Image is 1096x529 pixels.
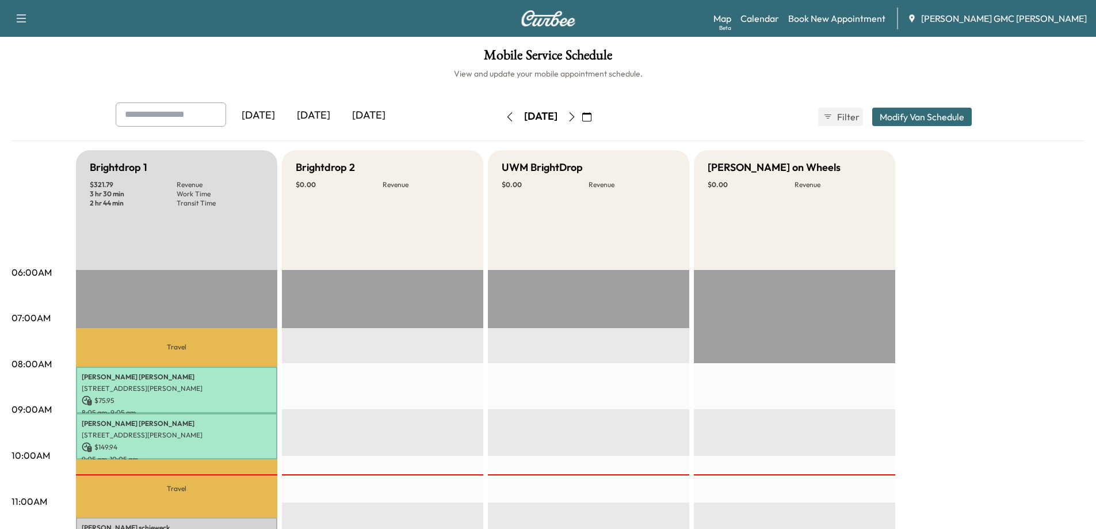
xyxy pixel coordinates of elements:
p: 07:00AM [12,311,51,325]
p: $ 75.95 [82,395,272,406]
p: $ 0.00 [502,180,589,189]
p: 3 hr 30 min [90,189,177,199]
span: [PERSON_NAME] GMC [PERSON_NAME] [921,12,1087,25]
a: MapBeta [713,12,731,25]
p: 06:00AM [12,265,52,279]
p: Revenue [795,180,881,189]
a: Book New Appointment [788,12,885,25]
p: 8:05 am - 9:05 am [82,408,272,417]
p: 9:05 am - 10:05 am [82,455,272,464]
p: [STREET_ADDRESS][PERSON_NAME] [82,384,272,393]
p: Revenue [177,180,264,189]
h1: Mobile Service Schedule [12,48,1084,68]
button: Modify Van Schedule [872,108,972,126]
p: Transit Time [177,199,264,208]
p: [PERSON_NAME] [PERSON_NAME] [82,372,272,382]
h6: View and update your mobile appointment schedule. [12,68,1084,79]
h5: UWM BrightDrop [502,159,583,176]
p: $ 0.00 [708,180,795,189]
p: $ 321.79 [90,180,177,189]
div: Beta [719,24,731,32]
p: 09:00AM [12,402,52,416]
a: Calendar [740,12,779,25]
p: $ 0.00 [296,180,383,189]
button: Filter [818,108,863,126]
p: 10:00AM [12,448,50,462]
div: [DATE] [524,109,557,124]
p: Travel [76,328,277,367]
h5: [PERSON_NAME] on Wheels [708,159,841,176]
p: 2 hr 44 min [90,199,177,208]
h5: Brightdrop 2 [296,159,355,176]
p: [STREET_ADDRESS][PERSON_NAME] [82,431,272,440]
p: $ 149.94 [82,442,272,452]
p: Revenue [383,180,469,189]
p: [PERSON_NAME] [PERSON_NAME] [82,419,272,428]
p: 08:00AM [12,357,52,371]
p: Work Time [177,189,264,199]
span: Filter [837,110,858,124]
p: Revenue [589,180,675,189]
h5: Brightdrop 1 [90,159,147,176]
div: [DATE] [231,102,286,129]
p: Travel [76,459,277,517]
div: [DATE] [341,102,396,129]
img: Curbee Logo [521,10,576,26]
p: 11:00AM [12,494,47,508]
div: [DATE] [286,102,341,129]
